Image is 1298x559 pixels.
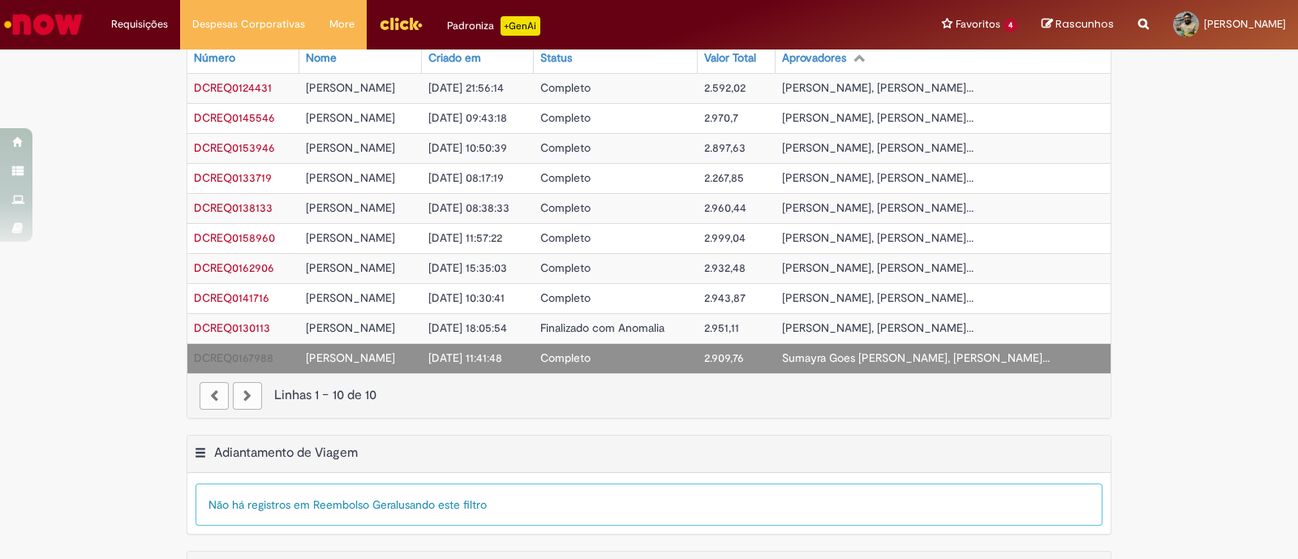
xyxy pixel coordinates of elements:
span: [PERSON_NAME] [306,290,395,305]
a: Abrir Registro: DCREQ0158960 [194,230,275,245]
a: Abrir Registro: DCREQ0162906 [194,260,274,275]
span: [PERSON_NAME] [306,170,395,185]
div: Valor Total [704,50,756,67]
a: Rascunhos [1042,17,1114,32]
span: [DATE] 09:43:18 [428,110,507,125]
span: Completo [540,230,591,245]
span: [PERSON_NAME], [PERSON_NAME]... [782,200,973,215]
a: Abrir Registro: DCREQ0153946 [194,140,275,155]
span: [PERSON_NAME] [306,260,395,275]
span: [DATE] 11:57:22 [428,230,502,245]
span: 2.960,44 [704,200,746,215]
span: DCREQ0130113 [194,320,270,335]
div: Número [194,50,235,67]
span: Requisições [111,16,168,32]
span: [DATE] 10:30:41 [428,290,505,305]
span: [PERSON_NAME], [PERSON_NAME]... [782,80,973,95]
span: Completo [540,350,591,365]
span: 2.267,85 [704,170,744,185]
span: 2.951,11 [704,320,739,335]
div: Nome [306,50,337,67]
span: DCREQ0167988 [194,350,273,365]
span: [DATE] 18:05:54 [428,320,507,335]
span: Completo [540,170,591,185]
div: Aprovadores [782,50,846,67]
span: [PERSON_NAME] [306,230,395,245]
a: Abrir Registro: DCREQ0138133 [194,200,273,215]
span: 2.897,63 [704,140,746,155]
div: Status [540,50,572,67]
span: DCREQ0138133 [194,200,273,215]
span: [PERSON_NAME] [306,110,395,125]
span: [DATE] 08:38:33 [428,200,509,215]
span: [DATE] 08:17:19 [428,170,504,185]
span: [PERSON_NAME], [PERSON_NAME]... [782,260,973,275]
span: [PERSON_NAME], [PERSON_NAME]... [782,230,973,245]
p: +GenAi [501,16,540,36]
span: Despesas Corporativas [192,16,305,32]
span: [PERSON_NAME], [PERSON_NAME]... [782,290,973,305]
span: [PERSON_NAME] [306,80,395,95]
span: [PERSON_NAME], [PERSON_NAME]... [782,170,973,185]
div: Criado em [428,50,481,67]
span: Completo [540,110,591,125]
a: Abrir Registro: DCREQ0124431 [194,80,272,95]
span: [PERSON_NAME] [1204,17,1286,31]
span: [PERSON_NAME], [PERSON_NAME]... [782,140,973,155]
span: DCREQ0145546 [194,110,275,125]
div: Padroniza [447,16,540,36]
span: Finalizado com Anomalia [540,320,664,335]
a: Abrir Registro: DCREQ0130113 [194,320,270,335]
span: Completo [540,80,591,95]
span: [DATE] 15:35:03 [428,260,507,275]
nav: paginação [187,373,1111,418]
span: More [329,16,355,32]
span: [PERSON_NAME] [306,350,395,365]
span: 2.970,7 [704,110,738,125]
span: [DATE] 10:50:39 [428,140,507,155]
span: 2.943,87 [704,290,746,305]
img: click_logo_yellow_360x200.png [379,11,423,36]
span: Completo [540,260,591,275]
span: [PERSON_NAME] [306,140,395,155]
span: DCREQ0133719 [194,170,272,185]
span: DCREQ0141716 [194,290,269,305]
a: Abrir Registro: DCREQ0133719 [194,170,272,185]
span: DCREQ0158960 [194,230,275,245]
span: Rascunhos [1055,16,1114,32]
span: DCREQ0124431 [194,80,272,95]
button: Adiantamento de Viagem Menu de contexto [194,445,207,466]
span: Sumayra Goes [PERSON_NAME], [PERSON_NAME]... [782,350,1050,365]
span: 2.592,02 [704,80,746,95]
a: Abrir Registro: DCREQ0145546 [194,110,275,125]
a: Abrir Registro: DCREQ0141716 [194,290,269,305]
div: Não há registros em Reembolso Geral [196,484,1102,526]
span: DCREQ0153946 [194,140,275,155]
span: Favoritos [956,16,1000,32]
span: [PERSON_NAME] [306,200,395,215]
span: DCREQ0162906 [194,260,274,275]
span: [PERSON_NAME], [PERSON_NAME]... [782,110,973,125]
span: 2.909,76 [704,350,744,365]
a: Abrir Registro: DCREQ0167988 [194,350,273,365]
img: ServiceNow [2,8,85,41]
span: Completo [540,290,591,305]
span: [DATE] 21:56:14 [428,80,504,95]
div: Linhas 1 − 10 de 10 [200,386,1098,405]
span: Completo [540,140,591,155]
span: usando este filtro [398,497,487,512]
span: Completo [540,200,591,215]
span: [DATE] 11:41:48 [428,350,502,365]
span: [PERSON_NAME] [306,320,395,335]
span: [PERSON_NAME], [PERSON_NAME]... [782,320,973,335]
span: 4 [1004,19,1017,32]
span: 2.999,04 [704,230,746,245]
h2: Adiantamento de Viagem [214,445,358,461]
span: 2.932,48 [704,260,746,275]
